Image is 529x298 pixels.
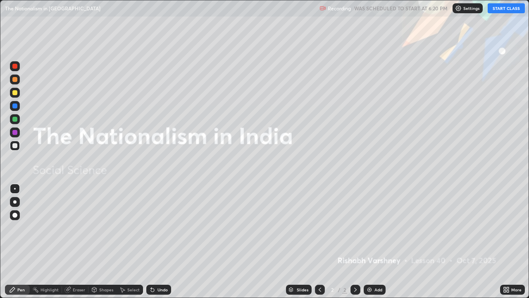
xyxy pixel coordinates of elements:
[328,5,351,12] p: Recording
[157,288,168,292] div: Undo
[342,286,347,293] div: 2
[99,288,113,292] div: Shapes
[17,288,25,292] div: Pen
[374,288,382,292] div: Add
[73,288,85,292] div: Eraser
[127,288,140,292] div: Select
[354,5,448,12] h5: WAS SCHEDULED TO START AT 6:20 PM
[297,288,308,292] div: Slides
[366,286,373,293] img: add-slide-button
[455,5,462,12] img: class-settings-icons
[328,287,336,292] div: 2
[319,5,326,12] img: recording.375f2c34.svg
[5,5,100,12] p: The Nationalism in [GEOGRAPHIC_DATA]
[488,3,525,13] button: START CLASS
[338,287,341,292] div: /
[41,288,59,292] div: Highlight
[511,288,522,292] div: More
[463,6,479,10] p: Settings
